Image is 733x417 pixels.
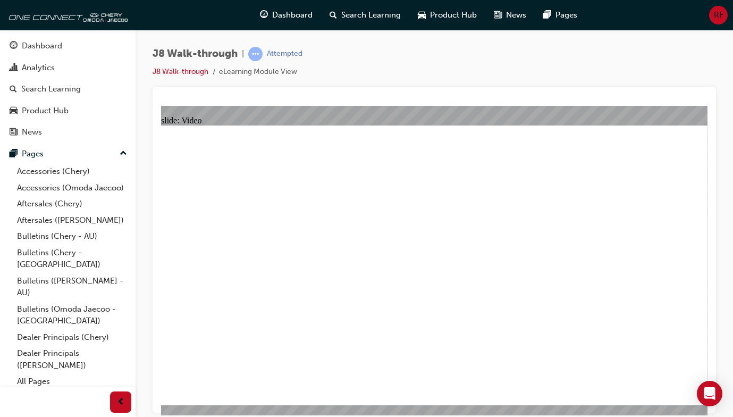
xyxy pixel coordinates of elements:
a: Dealer Principals (Chery) [13,329,131,346]
div: Pages [22,148,44,160]
a: Bulletins (Omoda Jaecoo - [GEOGRAPHIC_DATA]) [13,301,131,329]
span: up-icon [120,147,127,161]
a: Aftersales ([PERSON_NAME]) [13,212,131,229]
a: Dealer Principals ([PERSON_NAME]) [13,345,131,373]
span: news-icon [494,9,502,22]
span: Dashboard [272,9,313,21]
span: Product Hub [430,9,477,21]
div: Open Intercom Messenger [697,381,722,406]
button: DashboardAnalyticsSearch LearningProduct HubNews [4,34,131,144]
span: Pages [555,9,577,21]
button: Pages [4,144,131,164]
span: Search Learning [341,9,401,21]
a: pages-iconPages [535,4,586,26]
li: eLearning Module View [219,66,297,78]
a: search-iconSearch Learning [321,4,409,26]
span: | [242,48,244,60]
a: Analytics [4,58,131,78]
span: News [506,9,526,21]
a: Aftersales (Chery) [13,196,131,212]
a: Search Learning [4,79,131,99]
span: J8 Walk-through [153,48,238,60]
span: search-icon [10,85,17,94]
a: news-iconNews [485,4,535,26]
a: Dashboard [4,36,131,56]
div: Search Learning [21,83,81,95]
a: Product Hub [4,101,131,121]
a: Bulletins ([PERSON_NAME] - AU) [13,273,131,301]
span: guage-icon [10,41,18,51]
span: pages-icon [10,149,18,159]
a: car-iconProduct Hub [409,4,485,26]
a: Accessories (Omoda Jaecoo) [13,180,131,196]
span: news-icon [10,128,18,137]
a: Bulletins (Chery - [GEOGRAPHIC_DATA]) [13,245,131,273]
div: Analytics [22,62,55,74]
a: News [4,122,131,142]
a: guage-iconDashboard [251,4,321,26]
a: Accessories (Chery) [13,163,131,180]
span: pages-icon [543,9,551,22]
span: search-icon [330,9,337,22]
a: All Pages [13,373,131,390]
span: learningRecordVerb_ATTEMPT-icon [248,47,263,61]
span: guage-icon [260,9,268,22]
span: RF [714,9,723,21]
div: Attempted [267,49,302,59]
span: car-icon [10,106,18,116]
span: prev-icon [117,396,125,409]
img: oneconnect [5,4,128,26]
span: car-icon [418,9,426,22]
span: chart-icon [10,63,18,73]
a: Bulletins (Chery - AU) [13,228,131,245]
div: News [22,126,42,138]
a: J8 Walk-through [153,67,208,76]
button: RF [709,6,728,24]
div: Product Hub [22,105,69,117]
div: Dashboard [22,40,62,52]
